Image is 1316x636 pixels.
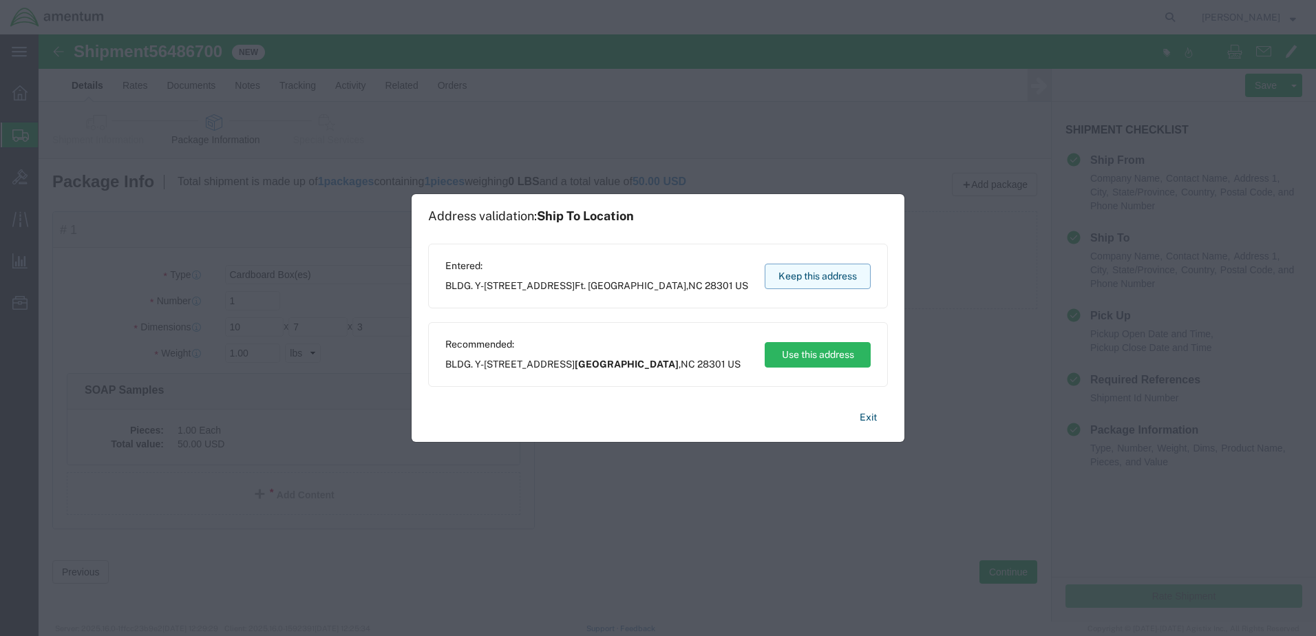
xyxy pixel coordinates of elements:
button: Keep this address [765,264,871,289]
span: BLDG. Y-[STREET_ADDRESS] , [445,279,748,293]
span: 28301 [697,359,725,370]
span: NC [681,359,695,370]
span: 28301 [705,280,733,291]
span: US [728,359,741,370]
span: Entered: [445,259,748,273]
span: NC [688,280,703,291]
button: Exit [849,405,888,430]
h1: Address validation: [428,209,634,224]
span: BLDG. Y-[STREET_ADDRESS] , [445,357,741,372]
button: Use this address [765,342,871,368]
span: Ship To Location [537,209,634,223]
span: Recommended: [445,337,741,352]
span: US [735,280,748,291]
span: [GEOGRAPHIC_DATA] [575,359,679,370]
span: Ft. [GEOGRAPHIC_DATA] [575,280,686,291]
